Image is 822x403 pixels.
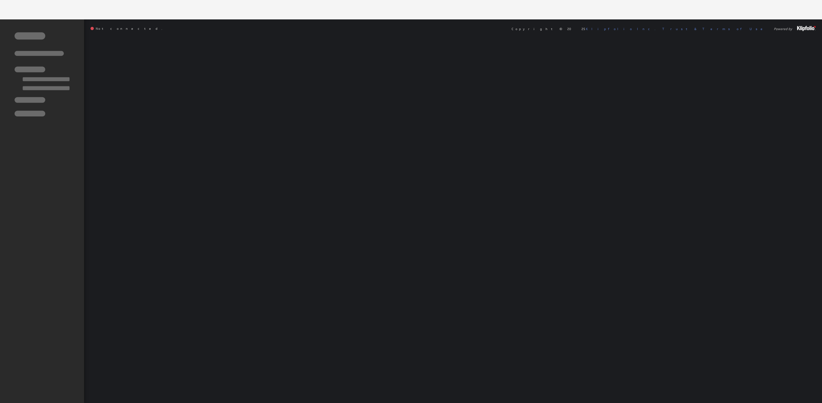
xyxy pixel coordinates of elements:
span: Not connected. [91,27,162,31]
a: Trust & Terms of Use [662,27,767,31]
span: Copyright © 2025 [512,27,655,30]
img: logo-footer.png [797,26,816,31]
a: Klipfolio Inc. [586,27,655,31]
img: skeleton-sidenav.svg [15,32,70,116]
span: Powered by [774,27,792,30]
